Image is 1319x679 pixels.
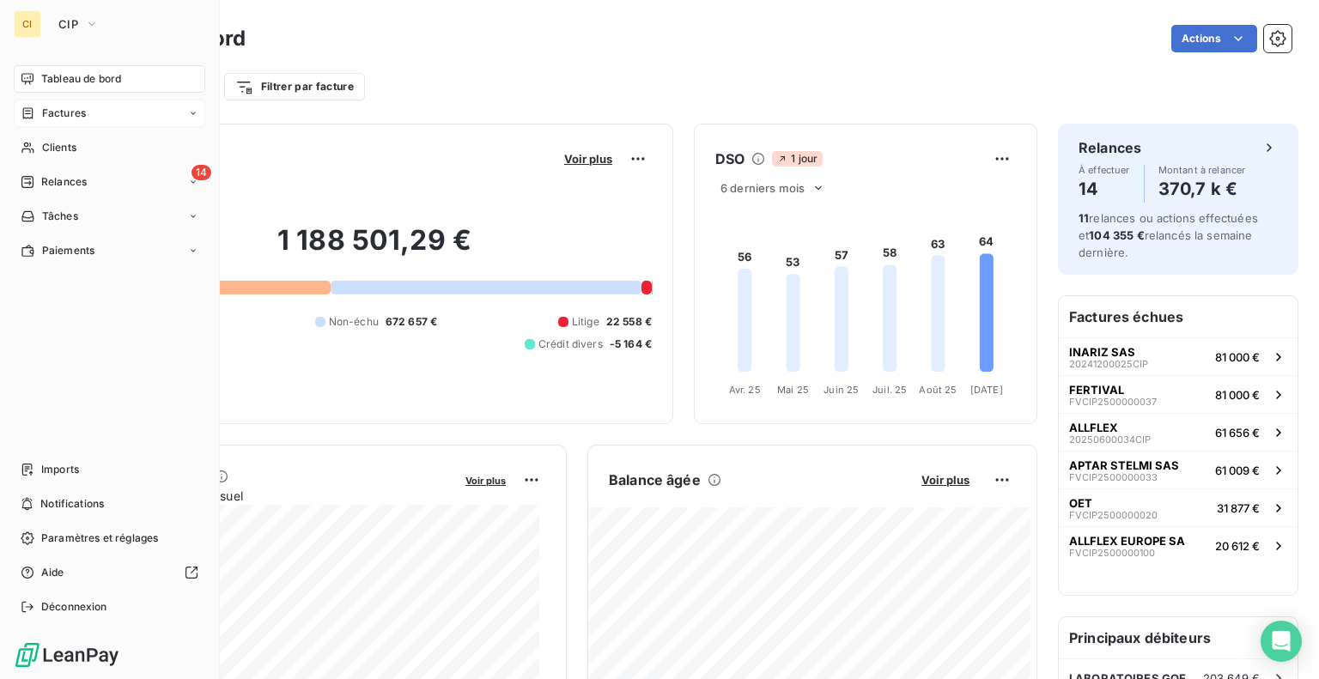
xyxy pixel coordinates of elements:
[824,384,859,396] tspan: Juin 25
[224,73,365,100] button: Filtrer par facture
[41,530,158,546] span: Paramètres et réglages
[1069,496,1092,510] span: OET
[715,149,745,169] h6: DSO
[1069,359,1148,369] span: 20241200025CIP
[1079,137,1141,158] h6: Relances
[970,384,1003,396] tspan: [DATE]
[460,472,511,488] button: Voir plus
[386,314,437,330] span: 672 657 €
[42,106,86,121] span: Factures
[97,223,652,275] h2: 1 188 501,29 €
[1215,539,1260,553] span: 20 612 €
[872,384,907,396] tspan: Juil. 25
[1215,426,1260,440] span: 61 656 €
[1069,458,1179,472] span: APTAR STELMI SAS
[14,641,120,669] img: Logo LeanPay
[42,243,94,258] span: Paiements
[606,314,652,330] span: 22 558 €
[921,473,969,487] span: Voir plus
[1059,337,1298,375] button: INARIZ SAS20241200025CIP81 000 €
[1215,388,1260,402] span: 81 000 €
[610,336,652,352] span: -5 164 €
[538,336,603,352] span: Crédit divers
[916,472,975,488] button: Voir plus
[1059,488,1298,526] button: OETFVCIP250000002031 877 €
[42,140,76,155] span: Clients
[1069,383,1124,397] span: FERTIVAL
[1069,397,1157,407] span: FVCIP2500000037
[919,384,957,396] tspan: Août 25
[572,314,599,330] span: Litige
[1059,451,1298,488] button: APTAR STELMI SASFVCIP250000003361 009 €
[720,181,805,195] span: 6 derniers mois
[729,384,761,396] tspan: Avr. 25
[564,152,612,166] span: Voir plus
[1059,296,1298,337] h6: Factures échues
[1079,175,1130,203] h4: 14
[1059,526,1298,564] button: ALLFLEX EUROPE SAFVCIP250000010020 612 €
[1069,510,1158,520] span: FVCIP2500000020
[41,565,64,580] span: Aide
[1158,175,1246,203] h4: 370,7 k €
[1069,421,1118,434] span: ALLFLEX
[1079,211,1089,225] span: 11
[1215,350,1260,364] span: 81 000 €
[1158,165,1246,175] span: Montant à relancer
[1217,501,1260,515] span: 31 877 €
[1171,25,1257,52] button: Actions
[1069,345,1135,359] span: INARIZ SAS
[14,10,41,38] div: CI
[329,314,379,330] span: Non-échu
[1059,617,1298,658] h6: Principaux débiteurs
[97,487,453,505] span: Chiffre d'affaires mensuel
[40,496,104,512] span: Notifications
[41,599,107,615] span: Déconnexion
[1069,472,1158,482] span: FVCIP2500000033
[1069,434,1151,445] span: 20250600034CIP
[14,559,205,586] a: Aide
[1059,375,1298,413] button: FERTIVALFVCIP250000003781 000 €
[772,151,823,167] span: 1 jour
[41,174,87,190] span: Relances
[777,384,809,396] tspan: Mai 25
[41,462,79,477] span: Imports
[1079,165,1130,175] span: À effectuer
[465,475,506,487] span: Voir plus
[1215,464,1260,477] span: 61 009 €
[1069,548,1155,558] span: FVCIP2500000100
[41,71,121,87] span: Tableau de bord
[559,151,617,167] button: Voir plus
[58,17,78,31] span: CIP
[1079,211,1258,259] span: relances ou actions effectuées et relancés la semaine dernière.
[1261,621,1302,662] div: Open Intercom Messenger
[42,209,78,224] span: Tâches
[1059,413,1298,451] button: ALLFLEX20250600034CIP61 656 €
[1069,534,1185,548] span: ALLFLEX EUROPE SA
[1089,228,1144,242] span: 104 355 €
[191,165,211,180] span: 14
[609,470,701,490] h6: Balance âgée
